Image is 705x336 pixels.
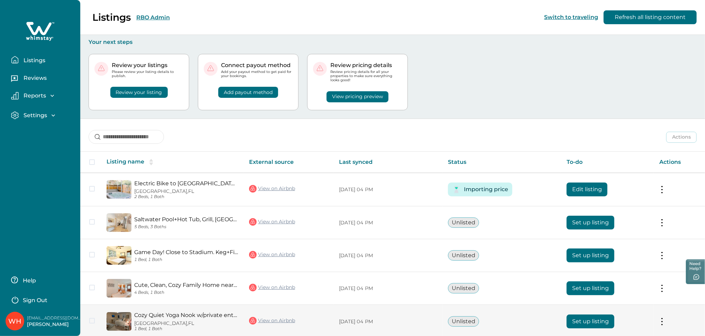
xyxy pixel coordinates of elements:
th: Last synced [333,152,442,173]
p: Reviews [21,75,47,82]
p: Sign Out [23,297,47,304]
button: Unlisted [448,250,479,261]
p: Settings [21,112,47,119]
p: Help [21,277,36,284]
p: Your next steps [89,39,697,46]
button: Actions [666,132,697,143]
button: Importing price [464,183,508,196]
p: 4 Beds, 1 Bath [134,290,238,295]
a: View on Airbnb [249,184,295,193]
button: Reports [11,92,75,100]
p: Please review your listing details to publish. [112,70,183,78]
button: Review your listing [110,87,168,98]
button: sorting [144,159,158,166]
p: 2 Beds, 1 Bath [134,194,238,199]
button: Unlisted [448,283,479,293]
p: 5 Beds, 3 Baths [134,224,238,230]
img: propertyImage_Electric Bike to Siesta Beach. Hot Tub Cottage. [107,180,131,199]
button: Reviews [11,72,75,86]
th: Actions [654,152,705,173]
a: View on Airbnb [249,217,295,226]
button: Settings [11,111,75,119]
th: External source [244,152,333,173]
p: Review pricing details for all your properties to make sure everything looks good! [330,70,402,83]
p: Listings [21,57,45,64]
button: Edit listing [567,183,607,196]
p: 1 Bed, 1 Bath [134,326,238,332]
p: [PERSON_NAME] [27,321,82,328]
th: To-do [561,152,654,173]
p: [DATE] 04 PM [339,186,437,193]
p: [DATE] 04 PM [339,220,437,226]
button: View pricing preview [327,91,388,102]
button: Add payout method [218,87,278,98]
button: Listings [11,53,75,67]
p: [EMAIL_ADDRESS][DOMAIN_NAME] [27,315,82,321]
p: [GEOGRAPHIC_DATA], FL [134,320,238,326]
a: Cozy Quiet Yoga Nook w/private entry & bird yard [134,312,238,318]
img: propertyImage_Game Day! Close to Stadium. Keg+Firepit+Parking. [107,246,131,265]
a: Electric Bike to [GEOGRAPHIC_DATA]. Hot Tub Cottage. [134,180,238,187]
a: View on Airbnb [249,250,295,259]
a: Game Day! Close to Stadium. Keg+Firepit+Parking. [134,249,238,255]
img: propertyImage_Cozy Quiet Yoga Nook w/private entry & bird yard [107,312,131,331]
button: Sign Out [11,292,72,306]
p: Review your listings [112,62,183,69]
p: [DATE] 04 PM [339,285,437,292]
th: Status [442,152,561,173]
th: Listing name [101,152,244,173]
button: RBO Admin [136,14,170,21]
p: [DATE] 04 PM [339,252,437,259]
a: View on Airbnb [249,283,295,292]
a: Saltwater Pool+Hot Tub, Grill, [GEOGRAPHIC_DATA] [134,216,238,223]
div: Whimstay Host [8,313,21,329]
p: Review pricing details [330,62,402,69]
button: Unlisted [448,316,479,327]
p: [DATE] 04 PM [339,318,437,325]
button: Switch to traveling [544,14,598,20]
button: Help [11,273,72,287]
a: View on Airbnb [249,316,295,325]
button: Set up listing [567,216,614,230]
a: Cute, Clean, Cozy Family Home near Playground+Pool [134,282,238,288]
p: Reports [21,92,46,99]
img: propertyImage_Saltwater Pool+Hot Tub, Grill, Walk Downtown [107,213,131,232]
p: [GEOGRAPHIC_DATA], FL [134,188,238,194]
button: Set up listing [567,315,614,328]
p: Listings [92,11,131,23]
button: Refresh all listing content [604,10,697,24]
img: Timer [452,185,461,194]
p: Connect payout method [221,62,293,69]
p: Add your payout method to get paid for your bookings. [221,70,293,78]
img: propertyImage_Cute, Clean, Cozy Family Home near Playground+Pool [107,279,131,298]
button: Set up listing [567,281,614,295]
button: Set up listing [567,249,614,262]
button: Unlisted [448,217,479,228]
p: 1 Bed, 1 Bath [134,257,238,262]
